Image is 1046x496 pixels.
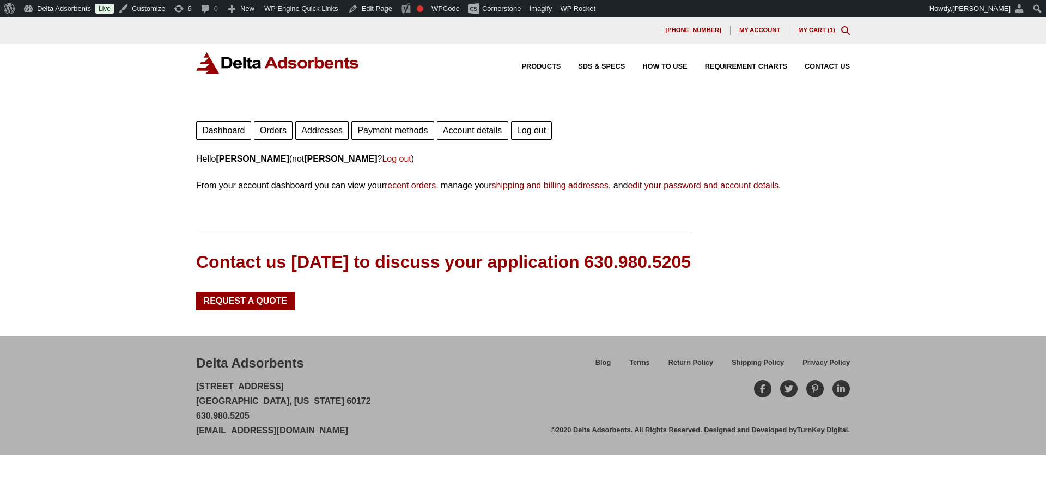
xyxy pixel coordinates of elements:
a: SDS & SPECS [561,63,625,70]
a: shipping and billing addresses [492,181,609,190]
span: [PHONE_NUMBER] [665,27,721,33]
span: Shipping Policy [732,359,784,366]
a: Payment methods [351,121,434,140]
a: Requirement Charts [688,63,787,70]
p: [STREET_ADDRESS] [GEOGRAPHIC_DATA], [US_STATE] 60172 630.980.5205 [196,379,371,438]
span: Return Policy [668,359,714,366]
span: Products [522,63,561,70]
span: Contact Us [805,63,850,70]
a: edit your password and account details [628,181,779,190]
div: Toggle Modal Content [841,26,850,35]
a: Products [504,63,561,70]
a: Log out [382,154,411,163]
span: 1 [830,27,833,33]
a: Dashboard [196,121,251,140]
a: Shipping Policy [722,357,793,376]
a: Contact Us [787,63,850,70]
a: Request a Quote [196,292,295,310]
div: Contact us [DATE] to discuss your application 630.980.5205 [196,250,691,274]
p: Hello (not ? ) [196,151,850,166]
span: How to Use [642,63,687,70]
span: SDS & SPECS [578,63,625,70]
a: [PHONE_NUMBER] [656,26,731,35]
strong: [PERSON_NAME] [304,154,377,163]
a: Addresses [295,121,349,140]
span: Requirement Charts [705,63,787,70]
a: Orders [254,121,293,140]
strong: [PERSON_NAME] [216,154,289,163]
a: [EMAIL_ADDRESS][DOMAIN_NAME] [196,426,348,435]
a: Account details [437,121,508,140]
a: Live [95,4,114,14]
a: My account [731,26,789,35]
a: My Cart (1) [798,27,835,33]
a: recent orders [385,181,436,190]
a: Privacy Policy [793,357,850,376]
p: From your account dashboard you can view your , manage your , and . [196,178,850,193]
span: Privacy Policy [802,359,850,366]
img: Delta Adsorbents [196,52,360,74]
a: TurnKey Digital [797,426,848,434]
div: Delta Adsorbents [196,354,304,372]
span: My account [739,27,780,33]
a: Log out [511,121,552,140]
span: Terms [629,359,649,366]
div: ©2020 Delta Adsorbents. All Rights Reserved. Designed and Developed by . [551,425,850,435]
nav: Account pages [196,119,850,140]
a: Return Policy [659,357,723,376]
div: Focus keyphrase not set [417,5,423,12]
a: How to Use [625,63,687,70]
span: Blog [595,359,611,366]
a: Blog [586,357,620,376]
a: Terms [620,357,659,376]
span: [PERSON_NAME] [952,4,1011,13]
span: Request a Quote [204,297,288,305]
